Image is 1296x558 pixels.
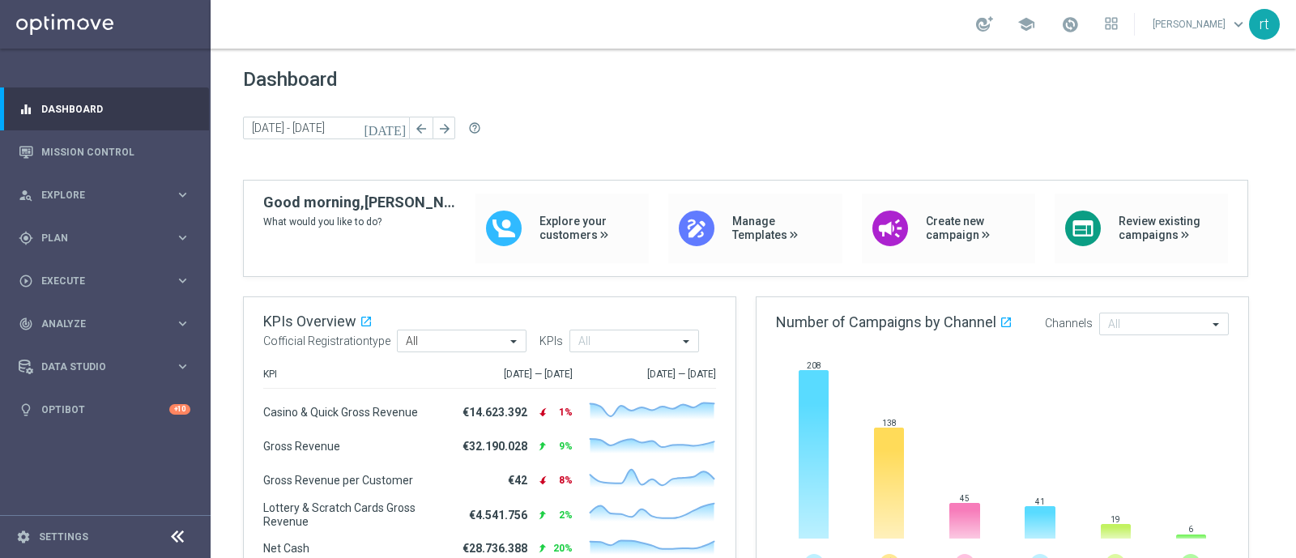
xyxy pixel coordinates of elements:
[41,388,169,431] a: Optibot
[18,317,191,330] button: track_changes Analyze keyboard_arrow_right
[1230,15,1247,33] span: keyboard_arrow_down
[19,231,175,245] div: Plan
[18,103,191,116] button: equalizer Dashboard
[169,404,190,415] div: +10
[175,187,190,202] i: keyboard_arrow_right
[18,146,191,159] button: Mission Control
[19,317,33,331] i: track_changes
[18,189,191,202] button: person_search Explore keyboard_arrow_right
[19,317,175,331] div: Analyze
[41,87,190,130] a: Dashboard
[19,388,190,431] div: Optibot
[18,232,191,245] button: gps_fixed Plan keyboard_arrow_right
[18,275,191,288] button: play_circle_outline Execute keyboard_arrow_right
[41,362,175,372] span: Data Studio
[1249,9,1280,40] div: rt
[19,360,175,374] div: Data Studio
[175,359,190,374] i: keyboard_arrow_right
[18,360,191,373] button: Data Studio keyboard_arrow_right
[19,188,33,202] i: person_search
[1017,15,1035,33] span: school
[18,403,191,416] button: lightbulb Optibot +10
[41,130,190,173] a: Mission Control
[175,316,190,331] i: keyboard_arrow_right
[41,190,175,200] span: Explore
[19,130,190,173] div: Mission Control
[19,87,190,130] div: Dashboard
[19,188,175,202] div: Explore
[19,403,33,417] i: lightbulb
[41,276,175,286] span: Execute
[1151,12,1249,36] a: [PERSON_NAME]keyboard_arrow_down
[39,532,88,542] a: Settings
[19,274,175,288] div: Execute
[16,530,31,544] i: settings
[19,274,33,288] i: play_circle_outline
[19,102,33,117] i: equalizer
[175,230,190,245] i: keyboard_arrow_right
[19,231,33,245] i: gps_fixed
[41,319,175,329] span: Analyze
[41,233,175,243] span: Plan
[175,273,190,288] i: keyboard_arrow_right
